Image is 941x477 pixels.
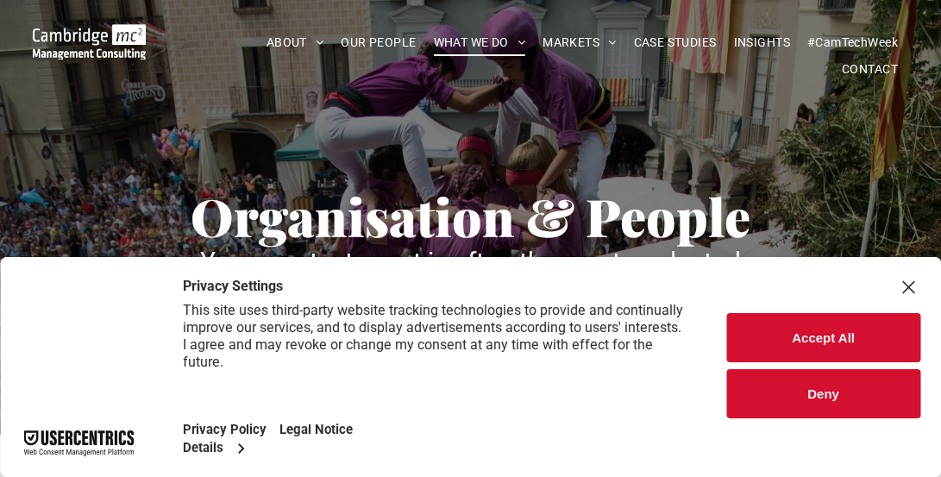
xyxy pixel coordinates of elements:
[200,247,741,277] span: Your greatest asset is often the most neglected
[534,29,624,56] a: MARKETS
[833,56,906,83] a: CONTACT
[258,29,333,56] a: ABOUT
[191,181,750,250] span: Organisation & People
[332,29,424,56] a: OUR PEOPLE
[33,24,147,60] img: Cambridge MC Logo
[425,29,535,56] a: WHAT WE DO
[625,29,725,56] a: CASE STUDIES
[799,29,906,56] a: #CamTechWeek
[725,29,799,56] a: INSIGHTS
[33,27,147,45] a: Your Business Transformed | Cambridge Management Consulting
